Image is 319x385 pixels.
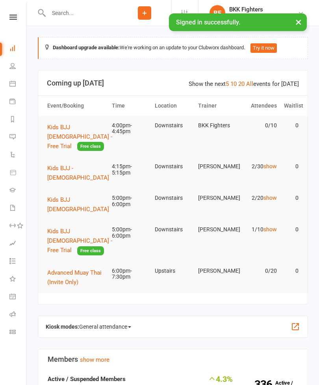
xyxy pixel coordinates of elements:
td: 0/20 [237,262,280,280]
div: BKK Fighters [229,6,298,13]
td: [PERSON_NAME] [195,157,237,176]
td: 0 [280,220,302,239]
a: 5 [226,80,229,87]
span: General attendance [79,320,131,333]
td: 2/20 [237,189,280,207]
a: What's New [9,271,27,288]
td: 5:00pm-6:00pm [108,220,151,245]
td: 1/10 [237,220,280,239]
a: All [246,80,253,87]
td: 4:15pm-5:15pm [108,157,151,182]
span: Kids BJJ [DEMOGRAPHIC_DATA] - Free Trial [47,124,112,150]
td: [PERSON_NAME] [195,189,237,207]
button: Try it now [250,43,277,53]
span: Free class [77,142,104,151]
td: Downstairs [151,157,194,176]
strong: Dashboard upgrade available: [53,45,120,50]
a: Product Sales [9,164,27,182]
a: Class kiosk mode [9,324,27,342]
a: Dashboard [9,40,27,58]
a: show more [80,356,109,363]
td: [PERSON_NAME] [195,220,237,239]
a: Assessments [9,235,27,253]
td: 6:00pm-7:30pm [108,262,151,286]
td: 5:00pm-6:00pm [108,189,151,214]
td: 0 [280,262,302,280]
th: Time [108,96,151,116]
button: Kids BJJ [DEMOGRAPHIC_DATA] - Free TrialFree class [47,227,115,255]
span: Kids BJJ [DEMOGRAPHIC_DATA] - Free Trial [47,228,112,254]
h3: Members [48,355,298,363]
div: BKK Fighters Colchester Ltd [229,13,298,20]
td: BKK Fighters [195,116,237,135]
th: Attendees [237,96,280,116]
a: 10 [230,80,237,87]
td: 0 [280,189,302,207]
td: Downstairs [151,116,194,135]
div: We're working on an update to your Clubworx dashboard. [38,37,308,59]
button: × [291,13,306,30]
span: Advanced Muay Thai (Invite Only) [47,269,102,286]
a: Reports [9,111,27,129]
a: Roll call kiosk mode [9,306,27,324]
td: 0 [280,157,302,176]
td: 4:00pm-4:45pm [108,116,151,141]
td: Downstairs [151,220,194,239]
strong: Kiosk modes: [46,324,79,330]
strong: Active / Suspended Members [48,376,126,383]
th: Location [151,96,194,116]
div: 4.3% [204,374,233,383]
td: Downstairs [151,189,194,207]
h3: Coming up [DATE] [47,79,299,87]
th: Trainer [195,96,237,116]
a: show [263,226,277,232]
td: 2/30 [237,157,280,176]
a: People [9,58,27,76]
span: Free class [77,246,104,255]
th: Event/Booking [44,96,108,116]
input: Search... [46,7,118,19]
button: Advanced Muay Thai (Invite Only) [47,268,105,287]
a: Payments [9,93,27,111]
td: [PERSON_NAME] [195,262,237,280]
a: show [263,163,277,169]
td: Upstairs [151,262,194,280]
th: Waitlist [280,96,302,116]
span: Signed in successfully. [176,19,240,26]
span: Kids BJJ - [DEMOGRAPHIC_DATA] [47,165,109,181]
td: 0 [280,116,302,135]
a: 20 [238,80,245,87]
a: show [263,195,277,201]
button: Kids BJJ [DEMOGRAPHIC_DATA] [47,195,115,214]
button: Kids BJJ [DEMOGRAPHIC_DATA] - Free TrialFree class [47,123,115,151]
a: Calendar [9,76,27,93]
td: 0/10 [237,116,280,135]
a: General attendance kiosk mode [9,288,27,306]
button: Kids BJJ - [DEMOGRAPHIC_DATA] [47,164,115,182]
div: Show the next events for [DATE] [189,79,299,89]
span: Kids BJJ [DEMOGRAPHIC_DATA] [47,196,109,213]
div: BF [210,5,225,21]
